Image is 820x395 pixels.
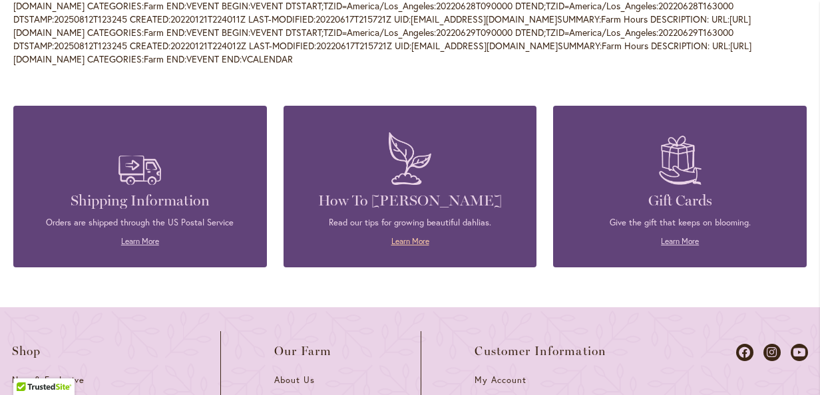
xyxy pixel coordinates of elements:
a: Learn More [661,236,699,246]
a: Learn More [121,236,159,246]
span: My Account [475,374,526,386]
h4: Gift Cards [573,192,787,210]
p: Read our tips for growing beautiful dahlias. [304,217,517,229]
p: Orders are shipped through the US Postal Service [33,217,247,229]
a: Dahlias on Facebook [736,344,753,361]
span: Our Farm [274,344,331,358]
span: About Us [274,374,315,386]
h4: Shipping Information [33,192,247,210]
iframe: Launch Accessibility Center [10,348,47,385]
p: Give the gift that keeps on blooming. [573,217,787,229]
a: Dahlias on Youtube [791,344,808,361]
span: Customer Information [475,344,606,358]
a: Dahlias on Instagram [763,344,781,361]
h4: How To [PERSON_NAME] [304,192,517,210]
span: Shop [12,344,41,358]
span: New & Exclusive [12,374,85,386]
a: Learn More [391,236,429,246]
